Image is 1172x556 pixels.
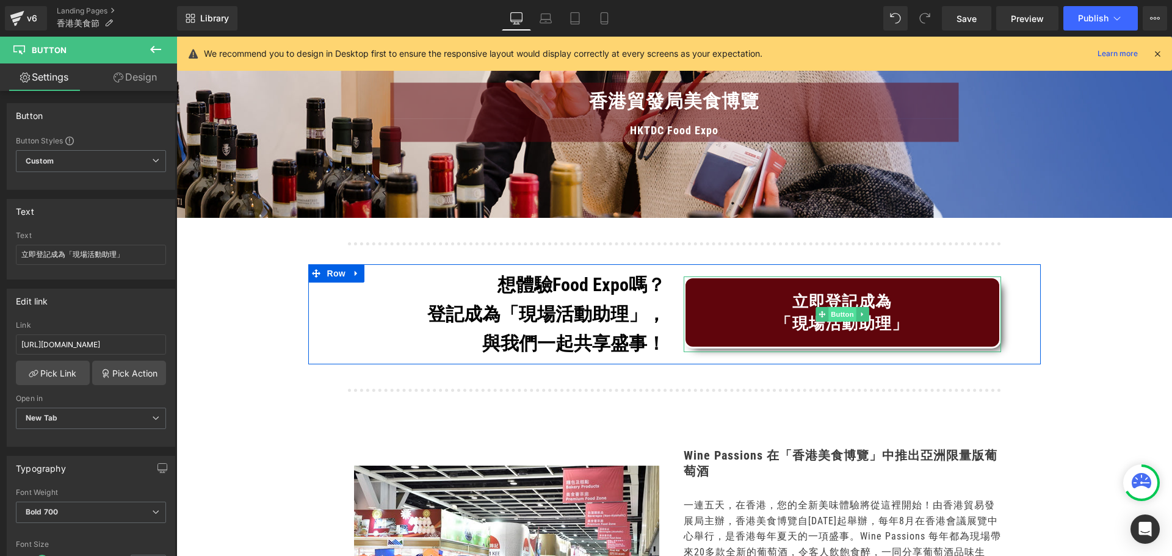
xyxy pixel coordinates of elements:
div: Open Intercom Messenger [1130,514,1160,544]
div: Link [16,321,166,330]
a: Expand / Collapse [679,270,692,285]
a: Preview [996,6,1058,31]
a: Pick Action [92,361,166,385]
h1: 登記成為「現場活動助理」， [172,263,489,292]
span: Button [652,270,680,285]
input: https://your-shop.myshopify.com [16,334,166,355]
span: Button [32,45,67,55]
button: Publish [1063,6,1138,31]
div: Open in [16,394,166,403]
div: Text [16,200,34,217]
div: Text [16,231,166,240]
span: Save [957,12,977,25]
h1: 想體驗Food Expo嗎？ [172,234,489,263]
h1: 香港貿發局美食博覽 [214,52,782,76]
h1: HKTDC Food Expo [214,88,782,99]
button: Redo [913,6,937,31]
span: Library [200,13,229,24]
a: Learn more [1093,46,1143,61]
p: We recommend you to design in Desktop first to ensure the responsive layout would display correct... [204,47,762,60]
div: Button Styles [16,135,166,145]
div: Font Weight [16,488,166,497]
button: Undo [883,6,908,31]
span: Row [148,228,172,246]
div: Button [16,104,43,121]
div: Typography [16,457,66,474]
div: 立即登記成為 「現場活動助理」 [521,254,811,298]
b: Bold 700 [26,507,58,516]
a: Design [91,63,179,91]
a: Expand / Collapse [172,228,188,246]
a: Tablet [560,6,590,31]
a: Mobile [590,6,619,31]
span: Preview [1011,12,1044,25]
a: Laptop [531,6,560,31]
div: v6 [24,10,40,26]
a: Desktop [502,6,531,31]
a: New Library [177,6,237,31]
p: 一連五天，在香港，您的全新美味體驗將從這裡開始！由香港貿易發展局主辦，香港美食博覽自[DATE]起舉辦，每年8月在香港會議展覽中心舉行，是香港每年夏天的一項盛事。Wine Passions 每年... [507,461,825,539]
div: Font Size [16,540,166,549]
a: Pick Link [16,361,90,385]
a: v6 [5,6,47,31]
span: Publish [1078,13,1109,23]
h1: Wine Passions 在「香港美食博覽」中推出亞洲限量版葡萄酒 [507,411,825,442]
span: 香港美食節 [57,18,99,28]
div: Edit link [16,289,48,306]
b: Custom [26,156,54,167]
h1: 與我們一起共享盛事！ [172,292,489,322]
button: More [1143,6,1167,31]
b: New Tab [26,413,57,422]
a: Landing Pages [57,6,177,16]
